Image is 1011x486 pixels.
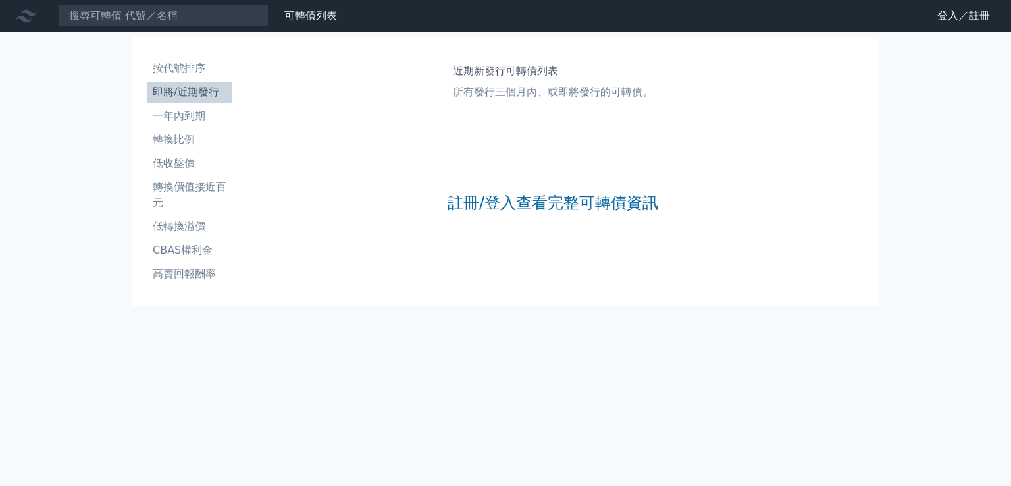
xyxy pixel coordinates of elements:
[448,192,658,213] a: 註冊/登入查看完整可轉債資訊
[147,176,232,213] a: 轉換價值接近百元
[453,84,653,100] p: 所有發行三個月內、或即將發行的可轉債。
[147,155,232,171] li: 低收盤價
[147,219,232,234] li: 低轉換溢價
[58,5,269,27] input: 搜尋可轉債 代號／名稱
[147,132,232,148] li: 轉換比例
[147,216,232,237] a: 低轉換溢價
[147,84,232,100] li: 即將/近期發行
[147,82,232,103] a: 即將/近期發行
[147,179,232,211] li: 轉換價值接近百元
[147,108,232,124] li: 一年內到期
[147,105,232,126] a: 一年內到期
[147,242,232,258] li: CBAS權利金
[453,63,653,79] h1: 近期新發行可轉債列表
[147,61,232,76] li: 按代號排序
[147,129,232,150] a: 轉換比例
[147,266,232,282] li: 高賣回報酬率
[147,58,232,79] a: 按代號排序
[284,9,337,22] a: 可轉債列表
[147,263,232,284] a: 高賣回報酬率
[147,153,232,174] a: 低收盤價
[147,240,232,261] a: CBAS權利金
[927,5,1000,26] a: 登入／註冊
